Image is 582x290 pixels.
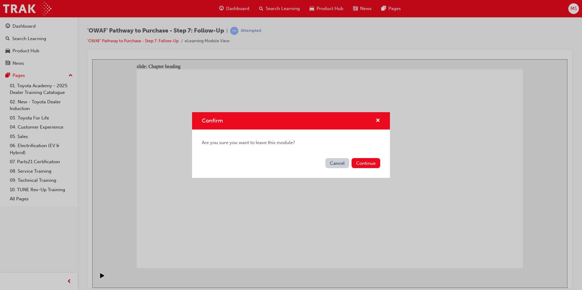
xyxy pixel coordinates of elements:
div: Confirm [192,112,390,178]
button: Cancel [325,158,349,168]
div: playback controls [3,209,13,229]
button: cross-icon [376,117,380,125]
button: Continue [352,158,380,168]
div: Are you sure you want to leave this module? [192,129,390,156]
span: cross-icon [376,118,380,124]
span: Confirm [202,117,223,124]
button: Play (Ctrl+Alt+P) [3,214,13,224]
